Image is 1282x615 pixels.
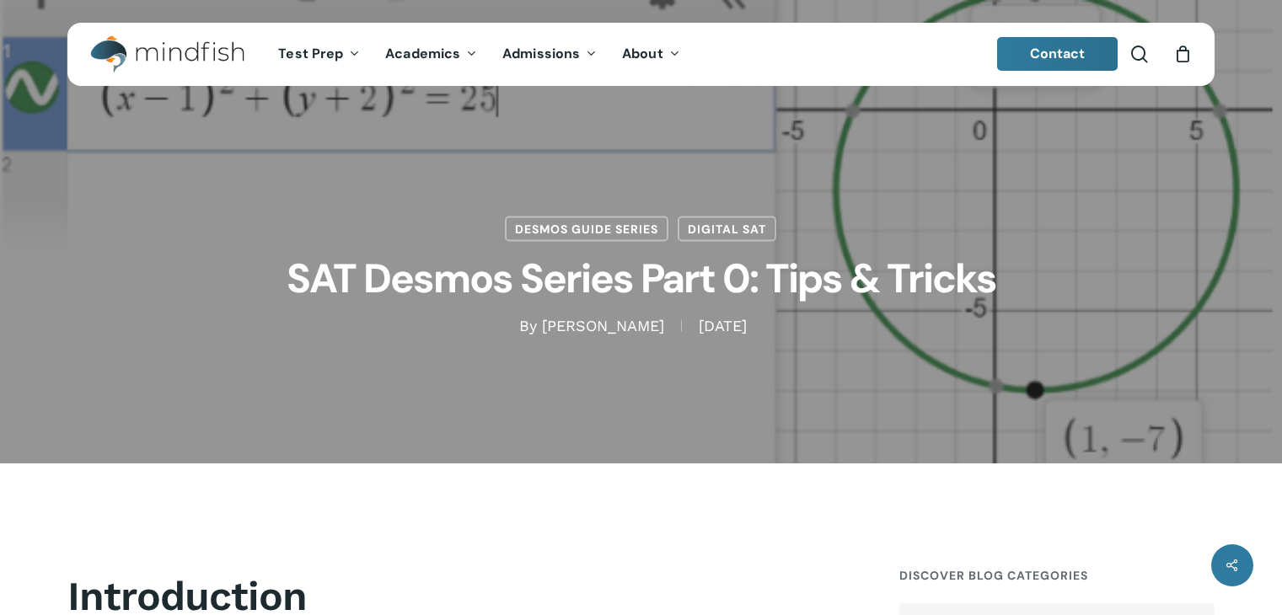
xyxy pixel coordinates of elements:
a: Contact [997,37,1118,71]
span: Contact [1030,45,1086,62]
a: Test Prep [266,47,373,61]
a: [PERSON_NAME] [542,317,664,334]
a: Desmos Guide Series [505,217,668,242]
header: Main Menu [67,23,1215,86]
span: About [622,45,663,62]
a: Admissions [490,47,609,61]
a: Digital SAT [678,217,776,242]
span: [DATE] [681,320,764,332]
span: Academics [385,45,460,62]
h1: SAT Desmos Series Part 0: Tips & Tricks [220,242,1063,316]
span: By [519,320,537,332]
a: About [609,47,693,61]
a: Cart [1173,45,1192,63]
nav: Main Menu [266,23,692,86]
a: Academics [373,47,490,61]
span: Test Prep [278,45,343,62]
h4: Discover Blog Categories [899,560,1215,591]
span: Admissions [502,45,580,62]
